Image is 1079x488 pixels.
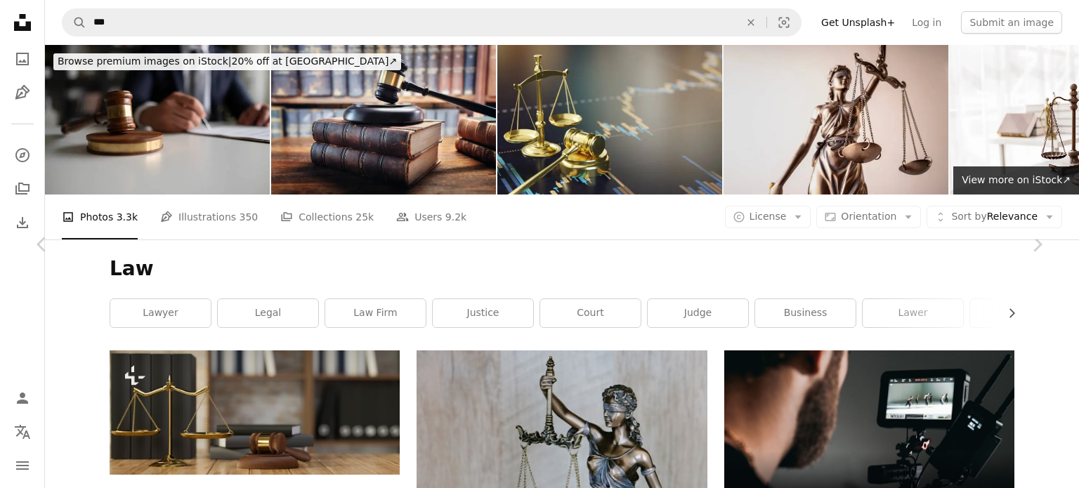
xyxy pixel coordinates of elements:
[816,206,921,228] button: Orientation
[953,166,1079,194] a: View more on iStock↗
[951,210,1038,224] span: Relevance
[962,174,1071,185] span: View more on iStock ↗
[325,299,426,327] a: law firm
[110,406,400,418] a: Judge gavel and scales of justice mockup on wooden desk over blurred lawyer office background. 3d...
[110,299,211,327] a: lawyer
[62,8,802,37] form: Find visuals sitewide
[160,194,258,239] a: Illustrations 350
[240,209,259,225] span: 350
[497,45,722,194] img: Golden Scales of Justice and Gavel on Financial Chart Background
[927,206,1062,228] button: Sort byRelevance
[863,299,963,327] a: lawer
[8,175,37,203] a: Collections
[8,451,37,480] button: Menu
[63,9,86,36] button: Search Unsplash
[750,211,787,222] span: License
[724,45,948,194] img: Legal rights concept Statue of Lady Justice holding scales of justice
[445,209,466,225] span: 9.2k
[735,9,766,36] button: Clear
[8,45,37,73] a: Photos
[8,384,37,412] a: Log in / Sign up
[8,418,37,446] button: Language
[951,211,986,222] span: Sort by
[903,11,950,34] a: Log in
[417,440,707,453] a: woman holding sword statue during daytime
[280,194,374,239] a: Collections 25k
[813,11,903,34] a: Get Unsplash+
[767,9,801,36] button: Visual search
[8,141,37,169] a: Explore
[45,45,270,194] img: Judge or Legal advisor lawyer examining and signing legal documents.
[45,45,410,79] a: Browse premium images on iStock|20% off at [GEOGRAPHIC_DATA]↗
[355,209,374,225] span: 25k
[58,55,231,67] span: Browse premium images on iStock |
[58,55,397,67] span: 20% off at [GEOGRAPHIC_DATA] ↗
[110,350,400,475] img: Judge gavel and scales of justice mockup on wooden desk over blurred lawyer office background. 3d...
[218,299,318,327] a: legal
[8,79,37,107] a: Illustrations
[970,299,1071,327] a: gavel
[271,45,496,194] img: Judge gavel and law books in court background
[755,299,856,327] a: business
[396,194,466,239] a: Users 9.2k
[433,299,533,327] a: justice
[648,299,748,327] a: judge
[841,211,896,222] span: Orientation
[995,177,1079,312] a: Next
[999,299,1014,327] button: scroll list to the right
[725,206,811,228] button: License
[961,11,1062,34] button: Submit an image
[110,256,1014,282] h1: Law
[540,299,641,327] a: court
